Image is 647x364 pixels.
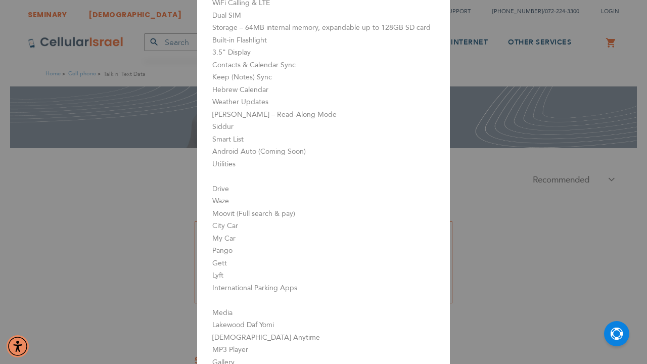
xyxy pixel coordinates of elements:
[212,121,435,133] li: Siddur
[212,133,435,146] li: Smart List
[212,257,435,270] li: Gett
[212,22,435,34] li: Storage – 64MB internal memory, expandable up to 128GB SD card
[212,59,435,72] li: Contacts & Calendar Sync
[212,282,435,295] li: International Parking Apps
[212,71,435,84] li: Keep (Notes) Sync
[212,183,435,295] ul: Drive
[212,146,435,158] li: Android Auto (Coming Soon)
[212,344,435,356] li: MP3 Player
[7,335,29,357] div: Accessibility Menu
[212,220,435,233] li: City Car
[212,10,435,22] li: Dual SIM
[212,233,435,245] li: My Car
[212,158,435,171] li: Utilities
[212,319,435,332] li: Lakewood Daf Yomi
[212,34,435,47] li: Built-in Flashlight
[212,47,435,59] li: 3.5" Display
[212,269,435,282] li: Lyft
[212,245,435,257] li: Pango
[212,332,435,344] li: [DEMOGRAPHIC_DATA] Anytime
[212,195,435,208] li: Waze
[212,208,435,220] li: Moovit (Full search & pay)
[212,96,435,109] li: Weather Updates
[212,84,435,97] li: Hebrew Calendar
[212,109,435,121] li: [PERSON_NAME] – Read-Along Mode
